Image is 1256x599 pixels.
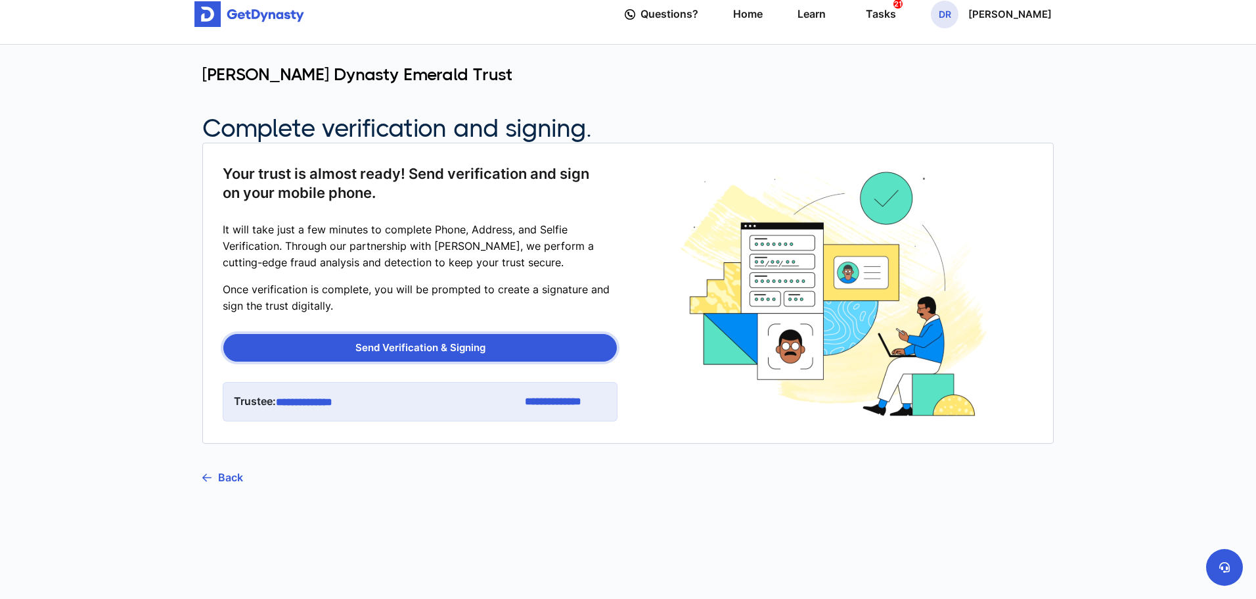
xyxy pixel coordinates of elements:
[931,1,1052,28] button: DR[PERSON_NAME]
[234,395,276,408] span: Trustee:
[640,2,698,26] span: Questions?
[669,164,1002,422] img: Identity Verification and Signing
[223,222,617,270] p: It will take just a few minutes to complete Phone, Address, and Selfie Verification. Through our ...
[202,473,212,482] img: go back icon
[194,1,304,28] img: Get started for free with Dynasty Trust Company
[223,334,617,362] button: Send Verification & Signing
[202,114,592,143] h2: Complete verification and signing.
[866,2,896,26] div: Tasks
[202,64,1054,104] div: [PERSON_NAME] Dynasty Emerald Trust
[223,281,617,314] p: Once verification is complete, you will be prompted to create a signature and sign the trust digi...
[931,1,958,28] span: DR
[223,164,608,202] span: Your trust is almost ready! Send verification and sign on your mobile phone.
[968,9,1052,20] p: [PERSON_NAME]
[202,461,243,494] a: Back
